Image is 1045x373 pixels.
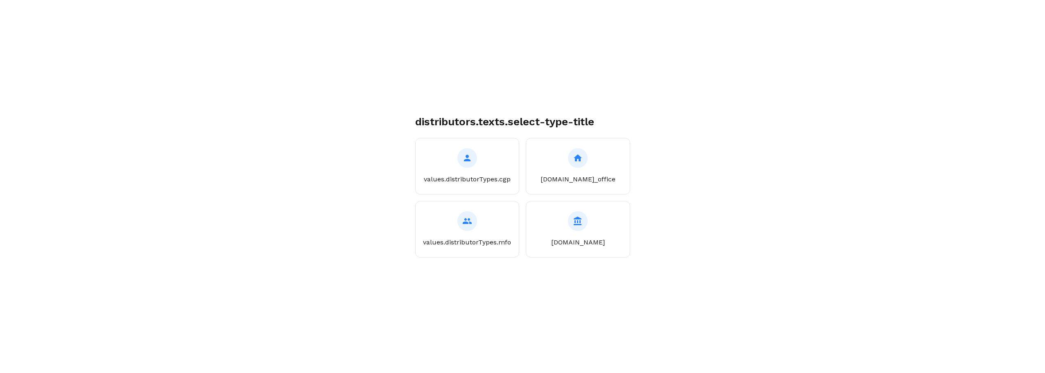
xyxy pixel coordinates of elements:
[415,115,630,128] h1: distributors.texts.select-type-title
[526,201,630,258] button: [DOMAIN_NAME]
[415,201,520,258] button: values.distributorTypes.mfo
[423,237,511,247] p: values.distributorTypes.mfo
[424,174,511,184] p: values.distributorTypes.cgp
[415,138,520,194] button: values.distributorTypes.cgp
[551,237,605,247] p: [DOMAIN_NAME]
[526,138,630,194] button: [DOMAIN_NAME]_office
[541,174,615,184] p: [DOMAIN_NAME]_office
